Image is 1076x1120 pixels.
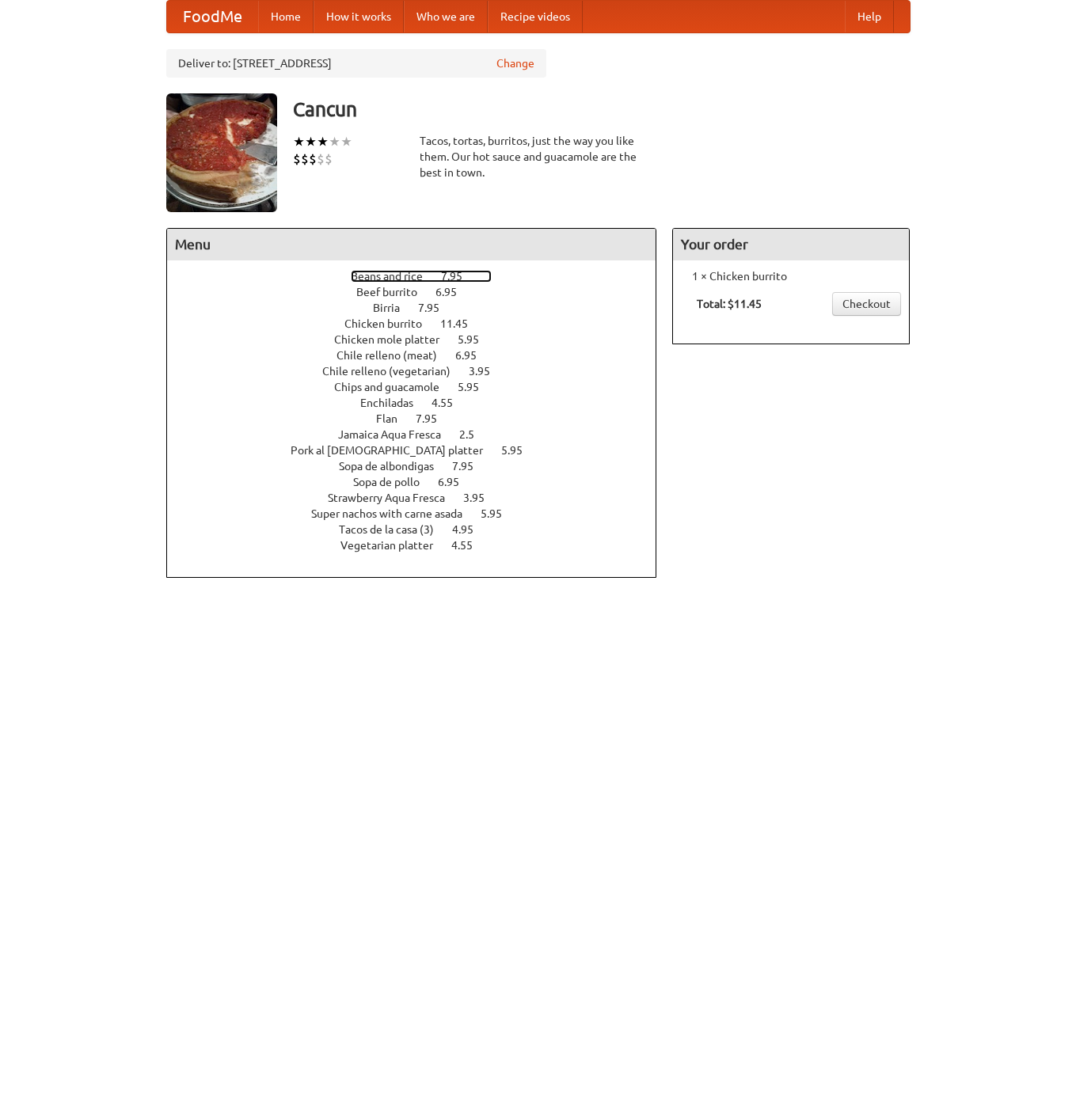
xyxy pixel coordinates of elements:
[291,444,499,457] span: Pork al [DEMOGRAPHIC_DATA] platter
[336,349,506,362] a: Chile relleno (meat) 6.95
[334,381,455,393] span: Chips and guacamole
[351,270,492,283] a: Beans and rice 7.95
[356,286,433,298] span: Beef burrito
[501,444,538,457] span: 5.95
[673,229,909,260] h4: Your order
[420,133,657,180] div: Tacos, tortas, burritos, just the way you like them. Our hot sauce and guacamole are the best in ...
[353,476,489,488] a: Sopa de pollo 6.95
[681,268,901,284] li: 1 × Chicken burrito
[463,492,500,504] span: 3.95
[338,428,457,441] span: Jamaica Aqua Fresca
[340,133,352,150] li: ★
[353,476,435,488] span: Sopa de pollo
[166,93,277,212] img: angular.jpg
[311,507,478,520] span: Super nachos with carne asada
[373,302,469,314] a: Birria 7.95
[301,150,309,168] li: $
[351,270,439,283] span: Beans and rice
[488,1,583,32] a: Recipe videos
[432,397,469,409] span: 4.55
[328,492,461,504] span: Strawberry Aqua Fresca
[328,492,514,504] a: Strawberry Aqua Fresca 3.95
[452,460,489,473] span: 7.95
[339,460,450,473] span: Sopa de albondigas
[459,428,490,441] span: 2.5
[441,270,478,283] span: 7.95
[451,539,489,552] span: 4.55
[293,133,305,150] li: ★
[314,1,404,32] a: How it works
[344,317,497,330] a: Chicken burrito 11.45
[305,133,317,150] li: ★
[458,381,495,393] span: 5.95
[166,49,546,78] div: Deliver to: [STREET_ADDRESS]
[291,444,552,457] a: Pork al [DEMOGRAPHIC_DATA] platter 5.95
[339,460,503,473] a: Sopa de albondigas 7.95
[334,333,508,346] a: Chicken mole platter 5.95
[317,133,329,150] li: ★
[338,428,504,441] a: Jamaica Aqua Fresca 2.5
[458,333,495,346] span: 5.95
[293,150,301,168] li: $
[435,286,473,298] span: 6.95
[469,365,506,378] span: 3.95
[832,292,901,316] a: Checkout
[339,523,450,536] span: Tacos de la casa (3)
[416,412,453,425] span: 7.95
[496,55,534,71] a: Change
[329,133,340,150] li: ★
[336,349,453,362] span: Chile relleno (meat)
[293,93,911,125] h3: Cancun
[404,1,488,32] a: Who we are
[340,539,449,552] span: Vegetarian platter
[356,286,486,298] a: Beef burrito 6.95
[311,507,531,520] a: Super nachos with carne asada 5.95
[258,1,314,32] a: Home
[697,298,762,310] b: Total: $11.45
[322,365,519,378] a: Chile relleno (vegetarian) 3.95
[438,476,475,488] span: 6.95
[340,539,502,552] a: Vegetarian platter 4.55
[322,365,466,378] span: Chile relleno (vegetarian)
[360,397,482,409] a: Enchiladas 4.55
[376,412,413,425] span: Flan
[418,302,455,314] span: 7.95
[452,523,489,536] span: 4.95
[167,229,656,260] h4: Menu
[167,1,258,32] a: FoodMe
[845,1,894,32] a: Help
[373,302,416,314] span: Birria
[339,523,503,536] a: Tacos de la casa (3) 4.95
[455,349,492,362] span: 6.95
[334,333,455,346] span: Chicken mole platter
[440,317,484,330] span: 11.45
[344,317,438,330] span: Chicken burrito
[481,507,518,520] span: 5.95
[334,381,508,393] a: Chips and guacamole 5.95
[376,412,466,425] a: Flan 7.95
[360,397,429,409] span: Enchiladas
[317,150,325,168] li: $
[325,150,333,168] li: $
[309,150,317,168] li: $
